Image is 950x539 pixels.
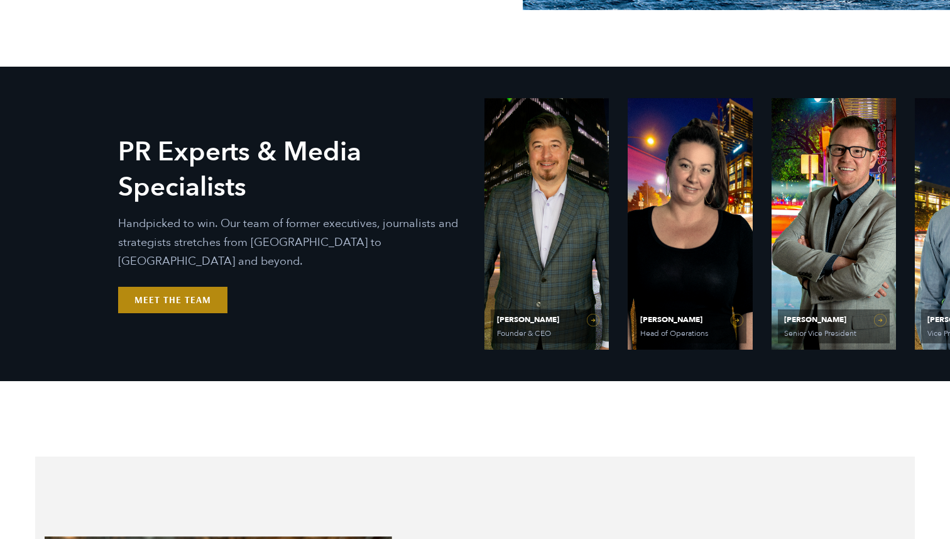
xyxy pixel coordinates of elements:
a: View Bio for Olivia Gardner [628,98,752,350]
span: Senior Vice President [784,330,881,337]
a: View Bio for Matt Grant [772,98,896,350]
p: Handpicked to win. Our team of former executives, journalists and strategists stretches from [GEO... [118,214,466,271]
a: View Bio for Ethan Parker [484,98,609,350]
h2: PR Experts & Media Specialists [118,135,466,205]
span: [PERSON_NAME] [640,316,740,323]
span: Founder & CEO [497,330,594,337]
a: Meet the Team [118,287,227,313]
span: [PERSON_NAME] [784,316,883,323]
span: Head of Operations [640,330,737,337]
span: [PERSON_NAME] [497,316,596,323]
